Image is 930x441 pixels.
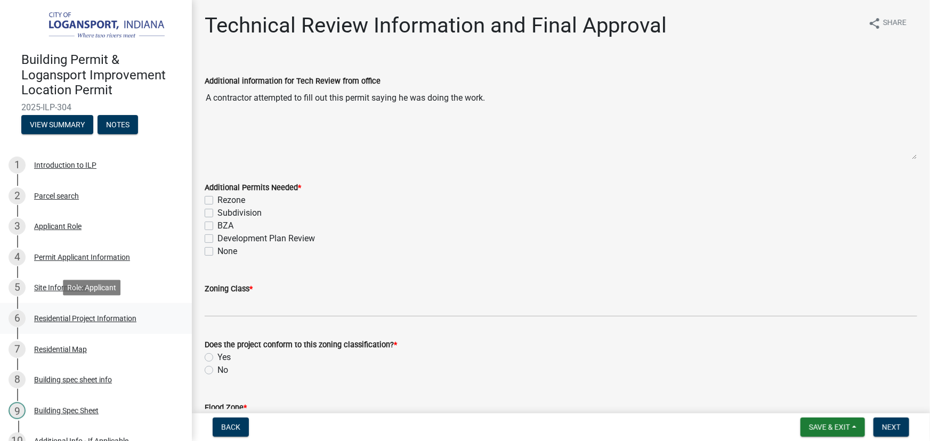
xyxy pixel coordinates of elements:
[217,219,233,232] label: BZA
[9,341,26,358] div: 7
[34,315,136,322] div: Residential Project Information
[21,11,175,41] img: City of Logansport, Indiana
[868,17,881,30] i: share
[21,102,171,112] span: 2025-ILP-304
[205,87,917,160] textarea: A contractor attempted to fill out this permit saying he was doing the work.
[34,346,87,353] div: Residential Map
[98,115,138,134] button: Notes
[9,187,26,205] div: 2
[9,249,26,266] div: 4
[217,194,245,207] label: Rezone
[9,279,26,296] div: 5
[874,418,909,437] button: Next
[205,78,381,85] label: Additional information for Tech Review from office
[217,245,237,258] label: None
[205,13,667,38] h1: Technical Review Information and Final Approval
[205,184,301,192] label: Additional Permits Needed
[221,423,240,431] span: Back
[9,310,26,327] div: 6
[21,121,93,129] wm-modal-confirm: Summary
[205,404,247,412] label: Flood Zone
[809,423,850,431] span: Save & Exit
[9,402,26,419] div: 9
[205,341,397,349] label: Does the project conform to this zoning classification?
[9,371,26,388] div: 8
[34,223,82,230] div: Applicant Role
[883,17,907,30] span: Share
[63,280,120,295] div: Role: Applicant
[882,423,901,431] span: Next
[205,285,253,293] label: Zoning Class
[217,207,262,219] label: Subdivision
[34,284,87,291] div: Site Information
[9,157,26,174] div: 1
[34,376,112,383] div: Building spec sheet info
[217,364,228,377] label: No
[34,254,130,261] div: Permit Applicant Information
[21,115,93,134] button: View Summary
[34,192,79,200] div: Parcel search
[34,161,96,169] div: Introduction to ILP
[34,407,99,414] div: Building Spec Sheet
[213,418,249,437] button: Back
[800,418,865,437] button: Save & Exit
[217,351,231,364] label: Yes
[860,13,915,34] button: shareShare
[21,52,183,98] h4: Building Permit & Logansport Improvement Location Permit
[217,232,315,245] label: Development Plan Review
[9,218,26,235] div: 3
[98,121,138,129] wm-modal-confirm: Notes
